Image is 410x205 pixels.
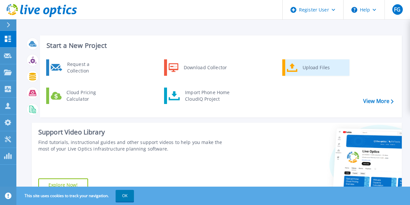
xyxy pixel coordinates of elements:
a: Cloud Pricing Calculator [46,88,113,104]
a: View More [363,98,394,104]
h3: Start a New Project [47,42,393,49]
div: Request a Collection [64,61,112,74]
a: Request a Collection [46,59,113,76]
div: Cloud Pricing Calculator [63,89,112,102]
button: OK [116,190,134,202]
div: Find tutorials, instructional guides and other support videos to help you make the most of your L... [38,139,231,152]
a: Upload Files [282,59,349,76]
span: FG [394,7,401,12]
span: This site uses cookies to track your navigation. [18,190,134,202]
a: Download Collector [164,59,231,76]
div: Support Video Library [38,128,231,136]
a: Explore Now! [38,178,88,192]
div: Upload Files [299,61,348,74]
div: Import Phone Home CloudIQ Project [182,89,233,102]
div: Download Collector [180,61,230,74]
